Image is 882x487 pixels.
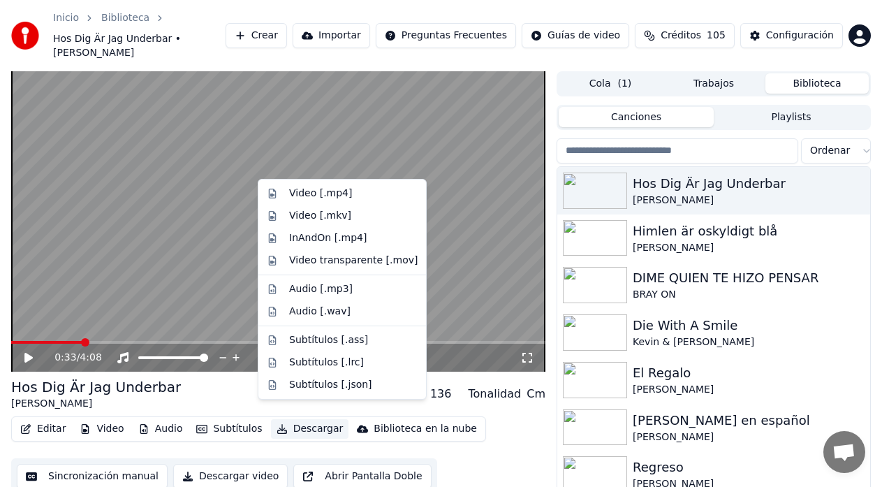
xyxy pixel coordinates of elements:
div: InAndOn [.mp4] [289,231,367,245]
div: Audio [.mp3] [289,282,353,296]
div: Video [.mkv] [289,209,351,223]
button: Preguntas Frecuentes [376,23,516,48]
button: Créditos105 [635,23,735,48]
div: 136 [430,386,452,402]
div: [PERSON_NAME] [633,430,865,444]
button: Subtítulos [191,419,267,439]
div: Video [.mp4] [289,187,352,201]
div: Tonalidad [468,386,521,402]
button: Cola [559,73,662,94]
button: Crear [226,23,287,48]
div: Biblioteca en la nube [374,422,477,436]
div: Kevin & [PERSON_NAME] [633,335,865,349]
span: Créditos [661,29,701,43]
nav: breadcrumb [53,11,226,60]
div: Cm [527,386,545,402]
div: BRAY ON [633,288,865,302]
button: Importar [293,23,370,48]
div: Hos Dig Är Jag Underbar [633,174,865,194]
div: Audio [.wav] [289,305,351,319]
div: [PERSON_NAME] [633,241,865,255]
div: DIME QUIEN TE HIZO PENSAR [633,268,865,288]
span: 0:33 [54,351,76,365]
div: Configuración [766,29,834,43]
a: Inicio [53,11,79,25]
span: 105 [707,29,726,43]
button: Audio [133,419,189,439]
button: Video [74,419,129,439]
button: Biblioteca [765,73,869,94]
div: El Regalo [633,363,865,383]
span: Hos Dig Är Jag Underbar • [PERSON_NAME] [53,32,226,60]
div: Subtítulos [.ass] [289,333,368,347]
button: Trabajos [662,73,765,94]
div: [PERSON_NAME] [633,383,865,397]
img: youka [11,22,39,50]
div: Regreso [633,458,865,477]
div: [PERSON_NAME] [633,194,865,208]
span: Ordenar [810,144,850,158]
span: 4:08 [80,351,101,365]
button: Canciones [559,107,714,127]
div: [PERSON_NAME] en español [633,411,865,430]
button: Playlists [714,107,869,127]
div: Hos Dig Är Jag Underbar [11,377,181,397]
div: Subtítulos [.json] [289,378,372,392]
div: / [54,351,88,365]
a: Öppna chatt [823,431,865,473]
span: ( 1 ) [617,77,631,91]
div: Die With A Smile [633,316,865,335]
div: Himlen är oskyldigt blå [633,221,865,241]
button: Editar [15,419,71,439]
div: Subtítulos [.lrc] [289,356,364,370]
div: Video transparente [.mov] [289,254,418,268]
button: Guías de video [522,23,629,48]
a: Biblioteca [101,11,149,25]
button: Descargar [271,419,349,439]
div: [PERSON_NAME] [11,397,181,411]
button: Configuración [740,23,843,48]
